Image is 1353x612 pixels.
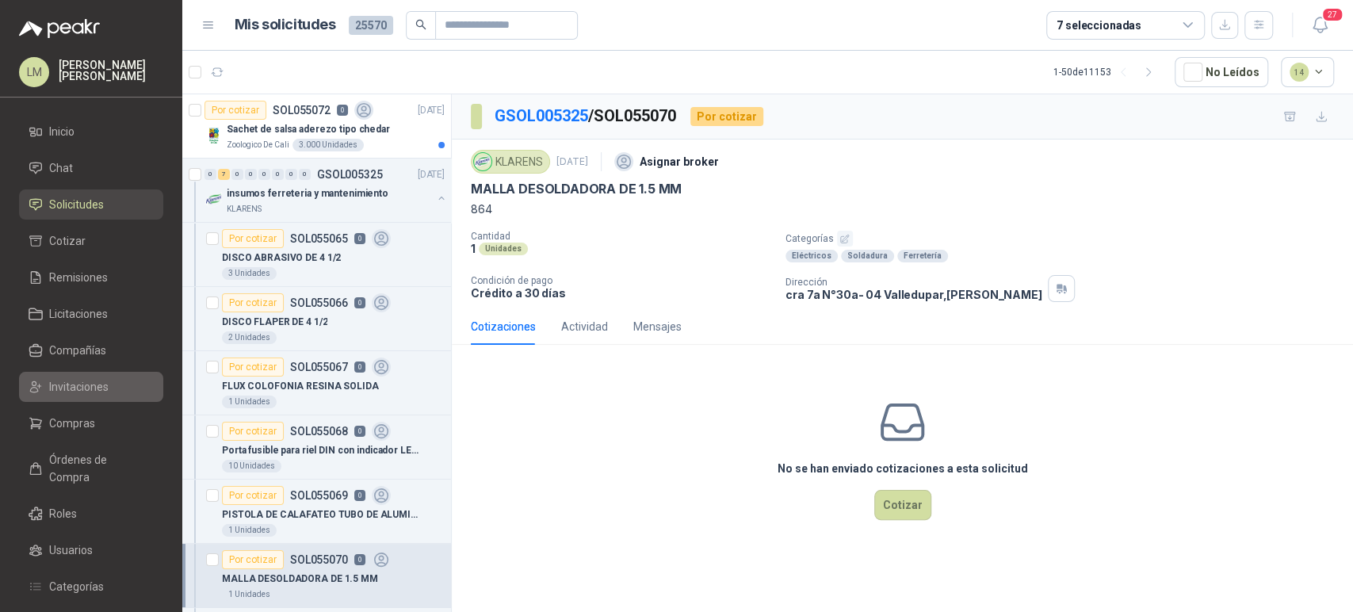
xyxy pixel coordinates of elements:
[418,103,445,118] p: [DATE]
[222,550,284,569] div: Por cotizar
[290,297,348,308] p: SOL055066
[182,544,451,608] a: Por cotizarSOL0550700MALLA DESOLDADORA DE 1.5 MM1 Unidades
[19,57,49,87] div: LM
[471,275,773,286] p: Condición de pago
[19,335,163,365] a: Compañías
[285,169,297,180] div: 0
[633,318,682,335] div: Mensajes
[785,250,838,262] div: Eléctricos
[49,578,104,595] span: Categorías
[471,181,682,197] p: MALLA DESOLDADORA DE 1.5 MM
[290,490,348,501] p: SOL055069
[19,153,163,183] a: Chat
[235,13,336,36] h1: Mis solicitudes
[204,101,266,120] div: Por cotizar
[1281,57,1335,87] button: 14
[785,288,1042,301] p: cra 7a N°30a- 04 Valledupar , [PERSON_NAME]
[222,315,327,330] p: DISCO FLAPER DE 4 1/2
[227,186,388,201] p: insumos ferreteria y mantenimiento
[245,169,257,180] div: 0
[471,231,773,242] p: Cantidad
[19,299,163,329] a: Licitaciones
[479,243,528,255] div: Unidades
[218,169,230,180] div: 7
[49,451,148,486] span: Órdenes de Compra
[19,408,163,438] a: Compras
[182,223,451,287] a: Por cotizarSOL0550650DISCO ABRASIVO DE 4 1/23 Unidades
[49,123,75,140] span: Inicio
[273,105,331,116] p: SOL055072
[49,541,93,559] span: Usuarios
[204,169,216,180] div: 0
[19,19,100,38] img: Logo peakr
[874,490,931,520] button: Cotizar
[222,524,277,537] div: 1 Unidades
[19,445,163,492] a: Órdenes de Compra
[640,153,719,170] p: Asignar broker
[19,117,163,147] a: Inicio
[290,233,348,244] p: SOL055065
[354,426,365,437] p: 0
[897,250,948,262] div: Ferretería
[785,231,1347,247] p: Categorías
[222,460,281,472] div: 10 Unidades
[182,351,451,415] a: Por cotizarSOL0550670FLUX COLOFONIA RESINA SOLIDA1 Unidades
[471,201,1334,218] p: 864
[49,269,108,286] span: Remisiones
[182,415,451,480] a: Por cotizarSOL0550680Porta fusible para riel DIN con indicador LED 110V y 220V Ref: TBE-UK5-FUSIB...
[290,554,348,565] p: SOL055070
[49,378,109,396] span: Invitaciones
[495,104,678,128] p: / SOL055070
[227,203,262,216] p: KLARENS
[222,293,284,312] div: Por cotizar
[182,94,451,159] a: Por cotizarSOL0550720[DATE] Company LogoSachet de salsa aderezo tipo chedarZoologico De Cali3.000...
[49,505,77,522] span: Roles
[222,379,379,394] p: FLUX COLOFONIA RESINA SOLIDA
[227,139,289,151] p: Zoologico De Cali
[222,358,284,377] div: Por cotizar
[19,535,163,565] a: Usuarios
[204,126,224,145] img: Company Logo
[49,342,106,359] span: Compañías
[354,297,365,308] p: 0
[222,507,419,522] p: PISTOLA DE CALAFATEO TUBO DE ALUMINIO
[495,106,588,125] a: GSOL005325
[19,262,163,293] a: Remisiones
[222,443,419,458] p: Porta fusible para riel DIN con indicador LED 110V y 220V Ref: TBE-UK5-FUSIBLE-220V
[349,16,393,35] span: 25570
[258,169,270,180] div: 0
[231,169,243,180] div: 0
[272,169,284,180] div: 0
[222,572,378,587] p: MALLA DESOLDADORA DE 1.5 MM
[1057,17,1141,34] div: 7 seleccionadas
[337,105,348,116] p: 0
[49,415,95,432] span: Compras
[1175,57,1268,87] button: No Leídos
[471,318,536,335] div: Cotizaciones
[19,572,163,602] a: Categorías
[49,196,104,213] span: Solicitudes
[690,107,763,126] div: Por cotizar
[222,486,284,505] div: Por cotizar
[1321,7,1343,22] span: 27
[222,396,277,408] div: 1 Unidades
[49,232,86,250] span: Cotizar
[292,139,364,151] div: 3.000 Unidades
[317,169,383,180] p: GSOL005325
[556,155,588,170] p: [DATE]
[474,153,491,170] img: Company Logo
[354,554,365,565] p: 0
[1053,59,1162,85] div: 1 - 50 de 11153
[354,233,365,244] p: 0
[49,305,108,323] span: Licitaciones
[222,331,277,344] div: 2 Unidades
[1305,11,1334,40] button: 27
[471,286,773,300] p: Crédito a 30 días
[222,267,277,280] div: 3 Unidades
[222,588,277,601] div: 1 Unidades
[415,19,426,30] span: search
[49,159,73,177] span: Chat
[841,250,894,262] div: Soldadura
[19,189,163,220] a: Solicitudes
[785,277,1042,288] p: Dirección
